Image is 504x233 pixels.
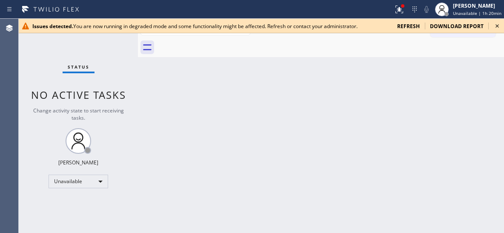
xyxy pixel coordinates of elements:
span: Change activity state to start receiving tasks. [33,107,124,121]
div: Unavailable [49,175,108,188]
span: refresh [397,23,420,30]
div: [PERSON_NAME] [453,2,501,9]
span: Unavailable | 1h 20min [453,10,501,16]
span: Status [68,64,89,70]
div: [PERSON_NAME] [58,159,98,166]
span: No active tasks [31,88,126,102]
div: You are now running in degraded mode and some functionality might be affected. Refresh or contact... [32,23,390,30]
button: Mute [421,3,432,15]
span: download report [430,23,484,30]
b: Issues detected. [32,23,73,30]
